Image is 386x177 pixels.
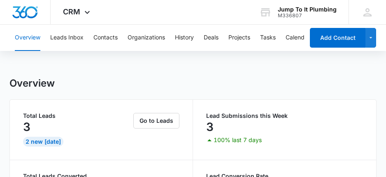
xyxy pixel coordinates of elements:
a: Go to Leads [133,117,179,124]
div: account name [278,6,337,13]
h1: Overview [9,77,55,90]
button: Projects [228,25,250,51]
button: Contacts [93,25,118,51]
button: Leads Inbox [50,25,84,51]
button: Tasks [260,25,276,51]
p: Lead Submissions this Week [206,113,363,119]
button: Calendar [286,25,310,51]
div: 2 New [DATE] [23,137,63,147]
button: Organizations [128,25,165,51]
div: account id [278,13,337,18]
p: 3 [23,120,30,133]
span: CRM [63,7,80,16]
p: 3 [206,120,214,133]
button: Add Contact [310,28,365,48]
button: Deals [204,25,219,51]
p: 100% last 7 days [214,137,262,143]
button: History [175,25,194,51]
p: Total Leads [23,113,132,119]
button: Overview [15,25,40,51]
button: Go to Leads [133,113,179,129]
